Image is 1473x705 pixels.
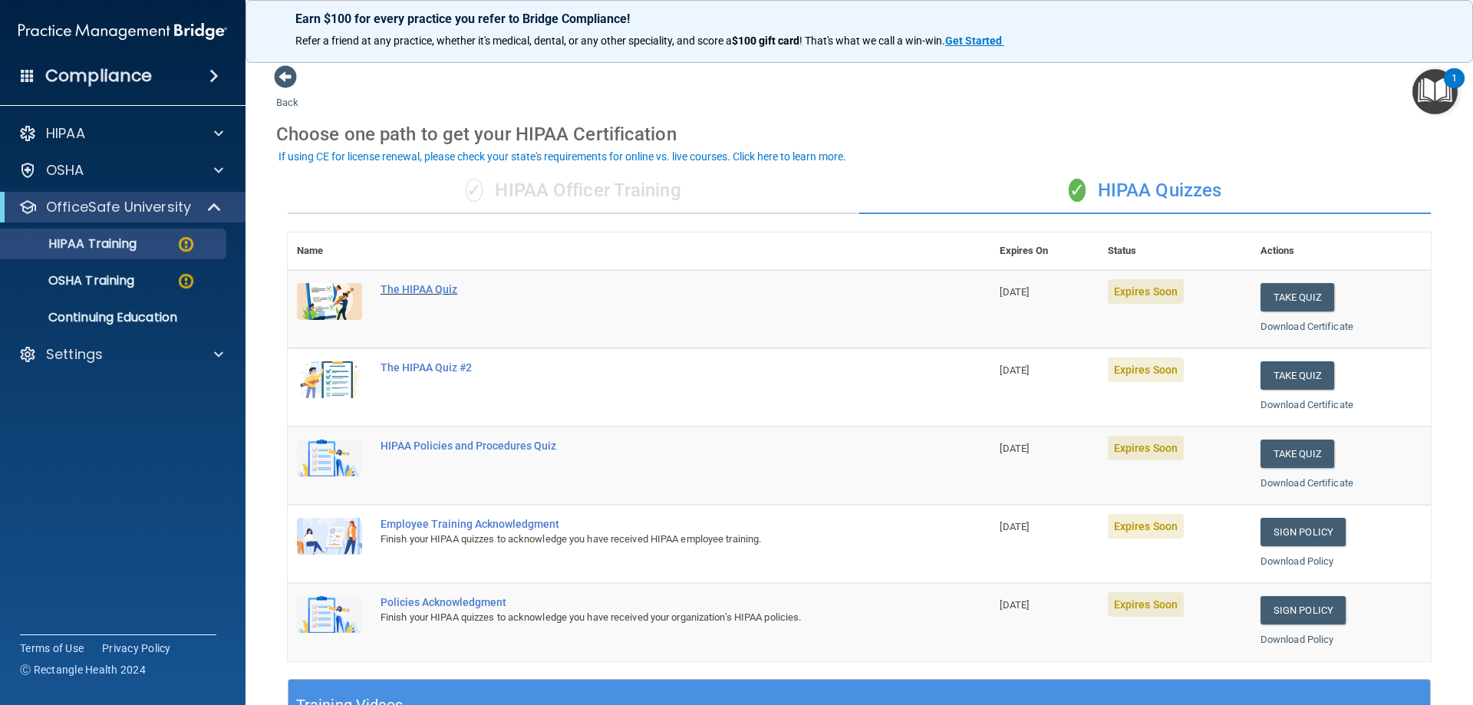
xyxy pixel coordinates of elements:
[18,161,223,180] a: OSHA
[381,530,914,549] div: Finish your HIPAA quizzes to acknowledge you have received HIPAA employee training.
[1260,440,1334,468] button: Take Quiz
[295,35,732,47] span: Refer a friend at any practice, whether it's medical, dental, or any other speciality, and score a
[859,168,1431,214] div: HIPAA Quizzes
[990,232,1098,270] th: Expires On
[1108,514,1184,539] span: Expires Soon
[1260,361,1334,390] button: Take Quiz
[46,198,191,216] p: OfficeSafe University
[1260,399,1353,410] a: Download Certificate
[288,232,371,270] th: Name
[1260,321,1353,332] a: Download Certificate
[1000,443,1029,454] span: [DATE]
[1108,279,1184,304] span: Expires Soon
[1260,596,1346,624] a: Sign Policy
[381,440,914,452] div: HIPAA Policies and Procedures Quiz
[1412,69,1458,114] button: Open Resource Center, 1 new notification
[20,662,146,677] span: Ⓒ Rectangle Health 2024
[1260,518,1346,546] a: Sign Policy
[1251,232,1431,270] th: Actions
[276,112,1442,156] div: Choose one path to get your HIPAA Certification
[945,35,1004,47] a: Get Started
[46,345,103,364] p: Settings
[1000,599,1029,611] span: [DATE]
[45,65,152,87] h4: Compliance
[1099,232,1251,270] th: Status
[1108,436,1184,460] span: Expires Soon
[46,124,85,143] p: HIPAA
[18,198,222,216] a: OfficeSafe University
[18,16,227,47] img: PMB logo
[1260,555,1334,567] a: Download Policy
[1000,286,1029,298] span: [DATE]
[1000,364,1029,376] span: [DATE]
[1260,283,1334,311] button: Take Quiz
[1108,592,1184,617] span: Expires Soon
[1260,634,1334,645] a: Download Policy
[1108,357,1184,382] span: Expires Soon
[18,124,223,143] a: HIPAA
[732,35,799,47] strong: $100 gift card
[1069,179,1086,202] span: ✓
[102,641,171,656] a: Privacy Policy
[1260,477,1353,489] a: Download Certificate
[381,596,914,608] div: Policies Acknowledgment
[381,518,914,530] div: Employee Training Acknowledgment
[295,12,1423,26] p: Earn $100 for every practice you refer to Bridge Compliance!
[381,361,914,374] div: The HIPAA Quiz #2
[1452,78,1457,98] div: 1
[276,149,849,164] button: If using CE for license renewal, please check your state's requirements for online vs. live cours...
[46,161,84,180] p: OSHA
[288,168,859,214] div: HIPAA Officer Training
[20,641,84,656] a: Terms of Use
[18,345,223,364] a: Settings
[10,273,134,288] p: OSHA Training
[381,283,914,295] div: The HIPAA Quiz
[276,78,298,108] a: Back
[381,608,914,627] div: Finish your HIPAA quizzes to acknowledge you have received your organization’s HIPAA policies.
[10,236,137,252] p: HIPAA Training
[278,151,846,162] div: If using CE for license renewal, please check your state's requirements for online vs. live cours...
[176,235,196,254] img: warning-circle.0cc9ac19.png
[176,272,196,291] img: warning-circle.0cc9ac19.png
[945,35,1002,47] strong: Get Started
[799,35,945,47] span: ! That's what we call a win-win.
[1000,521,1029,532] span: [DATE]
[10,310,219,325] p: Continuing Education
[466,179,483,202] span: ✓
